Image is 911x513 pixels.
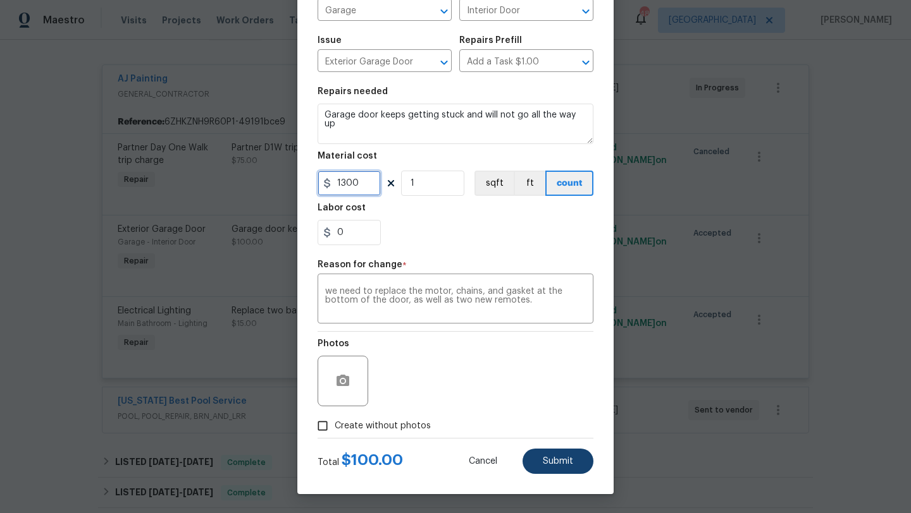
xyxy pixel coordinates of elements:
button: count [545,171,593,196]
div: Total [318,454,403,469]
h5: Photos [318,339,349,348]
button: ft [514,171,545,196]
button: Cancel [449,449,517,474]
h5: Labor cost [318,203,366,212]
button: Open [577,54,595,71]
button: Open [435,3,453,20]
textarea: Garage door keeps getting stuck and will not go all the way up [318,104,593,144]
textarea: we need to replace the motor, chains, and gasket at the bottom of the door, as well as two new re... [325,287,586,313]
span: Cancel [469,457,497,466]
button: Submit [523,449,593,474]
h5: Repairs needed [318,87,388,96]
span: Submit [543,457,573,466]
h5: Repairs Prefill [459,36,522,45]
h5: Reason for change [318,260,402,269]
span: $ 100.00 [342,452,403,468]
h5: Issue [318,36,342,45]
button: sqft [474,171,514,196]
h5: Material cost [318,152,377,160]
button: Open [435,54,453,71]
button: Open [577,3,595,20]
span: Create without photos [335,419,431,433]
